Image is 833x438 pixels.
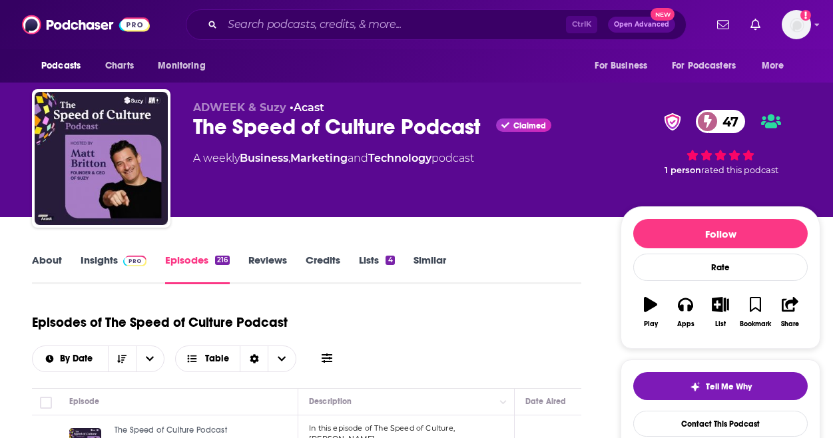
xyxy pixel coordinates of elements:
a: Business [240,152,288,164]
div: List [715,320,726,328]
div: Bookmark [740,320,771,328]
span: Open Advanced [614,21,669,28]
div: Search podcasts, credits, & more... [186,9,687,40]
svg: Add a profile image [800,10,811,21]
h2: Choose List sort [32,345,164,372]
a: Credits [306,254,340,284]
a: Reviews [248,254,287,284]
a: Episodes216 [165,254,230,284]
span: Charts [105,57,134,75]
span: Tell Me Why [706,381,752,392]
a: 47 [696,110,745,133]
span: 47 [709,110,745,133]
button: Show profile menu [782,10,811,39]
button: Share [773,288,808,336]
img: Podchaser Pro [123,256,146,266]
span: Table [205,354,229,363]
a: Contact This Podcast [633,411,808,437]
a: About [32,254,62,284]
button: open menu [148,53,222,79]
span: For Business [595,57,647,75]
span: For Podcasters [672,57,736,75]
span: ADWEEK & Suzy [193,101,286,114]
button: Column Actions [495,394,511,410]
span: , [288,152,290,164]
img: The Speed of Culture Podcast [35,92,168,225]
button: List [703,288,738,336]
div: Rate [633,254,808,281]
button: Open AdvancedNew [608,17,675,33]
span: Claimed [513,122,546,129]
span: By Date [60,354,97,363]
a: InsightsPodchaser Pro [81,254,146,284]
button: open menu [136,346,164,371]
span: • [290,101,324,114]
div: verified Badge47 1 personrated this podcast [621,101,820,184]
button: open menu [32,53,98,79]
button: open menu [585,53,664,79]
a: The Speed of Culture Podcast [115,425,274,437]
span: 1 person [665,165,701,175]
button: Play [633,288,668,336]
button: open menu [663,53,755,79]
button: tell me why sparkleTell Me Why [633,372,808,400]
div: Episode [69,393,99,409]
span: Logged in as BrunswickDigital [782,10,811,39]
span: Ctrl K [566,16,597,33]
span: Podcasts [41,57,81,75]
span: More [762,57,784,75]
button: open menu [752,53,801,79]
img: tell me why sparkle [690,381,700,392]
div: Play [644,320,658,328]
div: Share [781,320,799,328]
span: The Speed of Culture Podcast [115,425,227,435]
h1: Episodes of The Speed of Culture Podcast [32,314,288,331]
a: Technology [368,152,431,164]
button: Apps [668,288,702,336]
img: User Profile [782,10,811,39]
a: Show notifications dropdown [712,13,734,36]
button: Follow [633,219,808,248]
span: New [651,8,675,21]
button: open menu [33,354,108,363]
button: Choose View [175,345,297,372]
span: and [348,152,368,164]
img: Podchaser - Follow, Share and Rate Podcasts [22,12,150,37]
div: Apps [677,320,694,328]
span: rated this podcast [701,165,778,175]
div: 4 [386,256,394,265]
input: Search podcasts, credits, & more... [222,14,566,35]
span: Monitoring [158,57,205,75]
button: Bookmark [738,288,772,336]
a: Lists4 [359,254,394,284]
div: Description [309,393,352,409]
button: Sort Direction [108,346,136,371]
a: Charts [97,53,142,79]
a: Similar [414,254,446,284]
img: verified Badge [660,113,685,130]
a: Marketing [290,152,348,164]
a: Show notifications dropdown [745,13,766,36]
div: A weekly podcast [193,150,474,166]
a: Acast [294,101,324,114]
div: Sort Direction [240,346,268,371]
div: Date Aired [525,393,566,409]
div: 216 [215,256,230,265]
